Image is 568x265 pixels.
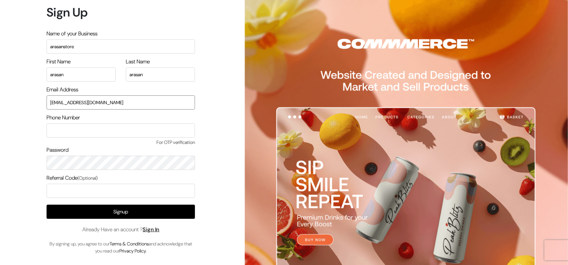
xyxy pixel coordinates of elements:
[47,86,78,94] label: Email Address
[47,174,98,182] label: Referral Code
[47,58,70,66] label: First Name
[82,226,160,234] span: Already Have an account ?
[47,30,97,38] label: Name of your Business
[143,226,160,233] a: Sign In
[47,114,80,122] label: Phone Number
[47,5,195,20] h1: Sign Up
[47,205,195,219] button: Signup
[126,58,150,66] label: Last Name
[47,146,68,154] label: Password
[47,240,195,255] p: By signing up, you agree to our and acknowledge that you read our .
[110,241,149,247] a: Terms & Conditions
[47,139,195,146] span: For OTP verification
[119,248,146,254] a: Privacy Policy
[78,175,98,181] span: (Optional)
